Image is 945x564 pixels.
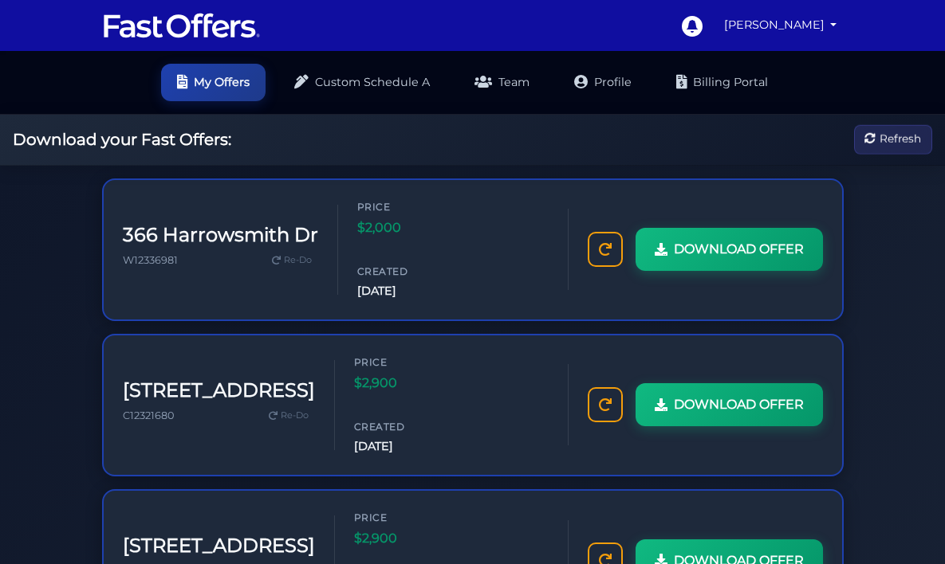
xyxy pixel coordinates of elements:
span: Price [354,510,450,525]
span: [DATE] [354,437,450,456]
h2: Download your Fast Offers: [13,130,231,149]
a: Custom Schedule A [278,64,446,101]
a: Profile [558,64,648,101]
span: Price [354,354,450,370]
span: Created [354,419,450,434]
a: [PERSON_NAME] [718,10,844,41]
span: Created [357,264,453,279]
span: [DATE] [357,282,453,300]
a: Re-Do [262,405,315,426]
span: $2,900 [354,528,450,549]
span: $2,000 [357,217,453,238]
span: $2,900 [354,373,450,394]
a: Billing Portal [660,64,784,101]
span: W12336981 [123,254,178,266]
a: Team [459,64,545,101]
button: Refresh [854,125,932,155]
a: My Offers [161,64,266,101]
a: DOWNLOAD OFFER [636,228,823,271]
span: Price [357,199,453,214]
a: DOWNLOAD OFFER [636,383,823,426]
span: DOWNLOAD OFFER [674,394,804,415]
span: Re-Do [281,409,309,423]
h3: [STREET_ADDRESS] [123,535,315,558]
span: Refresh [880,131,921,148]
h3: [STREET_ADDRESS] [123,379,315,402]
span: DOWNLOAD OFFER [674,239,804,260]
h3: 366 Harrowsmith Dr [123,224,318,247]
span: C12321680 [123,409,174,421]
span: Re-Do [284,253,312,268]
a: Re-Do [266,250,318,271]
